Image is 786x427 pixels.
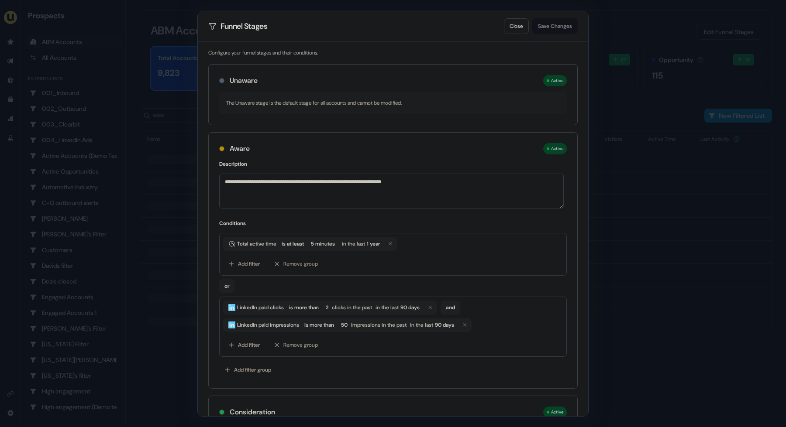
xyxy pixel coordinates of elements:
[342,239,367,248] span: in the last
[223,337,265,352] button: Add filter
[208,21,267,30] h2: Funnel Stages
[376,303,399,311] span: in the last
[269,256,323,271] button: Remove group
[226,98,560,107] p: The Unaware stage is the default stage for all accounts and cannot be modified.
[504,18,529,34] button: Close
[230,143,250,154] h3: Aware
[551,76,564,84] span: Active
[410,320,433,329] span: in the last
[230,407,275,417] h3: Consideration
[235,303,286,311] span: LinkedIn paid clicks
[223,256,265,271] button: Add filter
[235,239,278,248] span: Total active time
[219,362,276,377] button: Add filter group
[551,144,564,152] span: Active
[219,219,567,227] h4: Conditions
[235,320,301,329] span: LinkedIn paid impressions
[311,239,335,248] span: 5 minutes
[219,279,234,293] button: or
[326,303,328,311] span: 2
[269,337,323,352] button: Remove group
[341,320,348,329] span: 50
[219,159,567,168] h4: Description
[441,300,460,314] button: and
[208,48,578,57] p: Configure your funnel stages and their conditions.
[332,303,372,311] span: clicks in the past
[551,408,564,416] span: Active
[230,75,258,85] h3: Unaware
[351,320,407,329] span: impressions in the past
